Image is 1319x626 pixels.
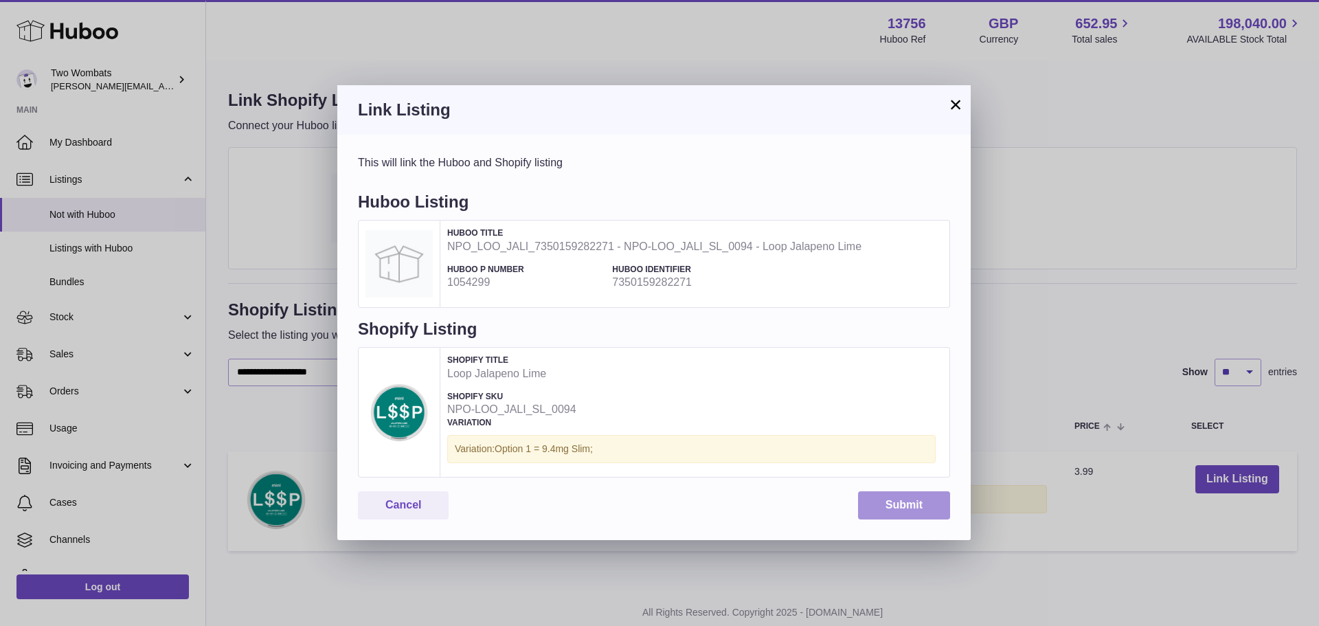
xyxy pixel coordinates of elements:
h4: Huboo Listing [358,191,950,220]
h4: Huboo Identifier [612,264,770,275]
strong: NPO_LOO_JALI_7350159282271 - NPO-LOO_JALI_SL_0094 - Loop Jalapeno Lime [447,239,936,254]
button: × [947,96,964,113]
img: Loop Jalapeno Lime [365,379,433,446]
div: This will link the Huboo and Shopify listing [358,155,950,170]
h4: Huboo P number [447,264,605,275]
img: NPO_LOO_JALI_7350159282271 - NPO-LOO_JALI_SL_0094 - Loop Jalapeno Lime [365,230,433,298]
h4: Variation [447,417,936,428]
strong: NPO-LOO_JALI_SL_0094 [447,402,605,417]
strong: 7350159282271 [612,275,770,290]
button: Cancel [358,491,449,519]
button: Submit [858,491,950,519]
h3: Link Listing [358,99,950,121]
h4: Shopify Listing [358,318,950,347]
h4: Shopify Title [447,355,936,366]
strong: 1054299 [447,275,605,290]
h4: Huboo Title [447,227,936,238]
span: Option 1 = 9.4mg Slim; [495,443,593,454]
strong: Loop Jalapeno Lime [447,366,936,381]
h4: Shopify SKU [447,391,605,402]
div: Variation: [447,435,936,463]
